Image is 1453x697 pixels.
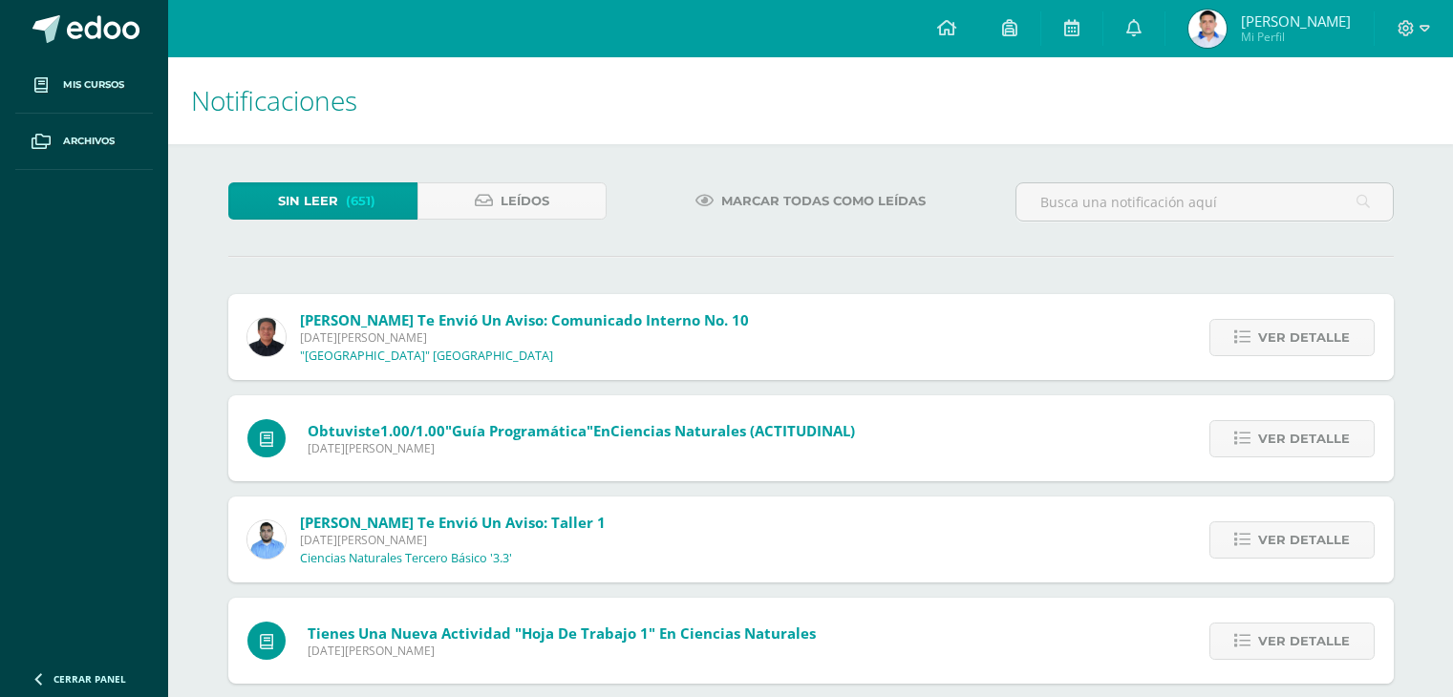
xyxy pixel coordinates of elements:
span: [DATE][PERSON_NAME] [300,532,606,548]
span: Mis cursos [63,77,124,93]
span: Archivos [63,134,115,149]
span: [PERSON_NAME] te envió un aviso: Comunicado Interno No. 10 [300,310,749,329]
span: [DATE][PERSON_NAME] [300,329,749,346]
a: Mis cursos [15,57,153,114]
span: Notificaciones [191,82,357,118]
span: 1.00/1.00 [380,421,445,440]
span: Leídos [501,183,549,219]
span: Ver detalle [1258,522,1350,558]
span: Ciencias Naturales (ACTITUDINAL) [610,421,855,440]
img: 209d00b76f957c657b1b245f737f5982.png [1188,10,1227,48]
span: (651) [346,183,375,219]
span: Sin leer [278,183,338,219]
a: Leídos [417,182,607,220]
img: 54ea75c2c4af8710d6093b43030d56ea.png [247,520,286,559]
span: Tienes una nueva actividad "Hoja de Trabajo 1" En Ciencias Naturales [308,623,816,643]
span: [PERSON_NAME] te envió un aviso: Taller 1 [300,513,606,532]
span: Ver detalle [1258,320,1350,355]
input: Busca una notificación aquí [1016,183,1393,221]
a: Marcar todas como leídas [672,182,950,220]
a: Sin leer(651) [228,182,417,220]
span: [PERSON_NAME] [1241,11,1351,31]
span: Marcar todas como leídas [721,183,926,219]
p: "[GEOGRAPHIC_DATA]" [GEOGRAPHIC_DATA] [300,348,553,364]
span: Ver detalle [1258,421,1350,456]
span: Obtuviste en [308,421,855,440]
img: eff8bfa388aef6dbf44d967f8e9a2edc.png [247,318,286,356]
span: Cerrar panel [53,672,126,686]
span: [DATE][PERSON_NAME] [308,643,816,659]
span: Mi Perfil [1241,29,1351,45]
a: Archivos [15,114,153,170]
p: Ciencias Naturales Tercero Básico '3.3' [300,551,512,566]
span: [DATE][PERSON_NAME] [308,440,855,456]
span: "Guía Programática" [445,421,593,440]
span: Ver detalle [1258,623,1350,659]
